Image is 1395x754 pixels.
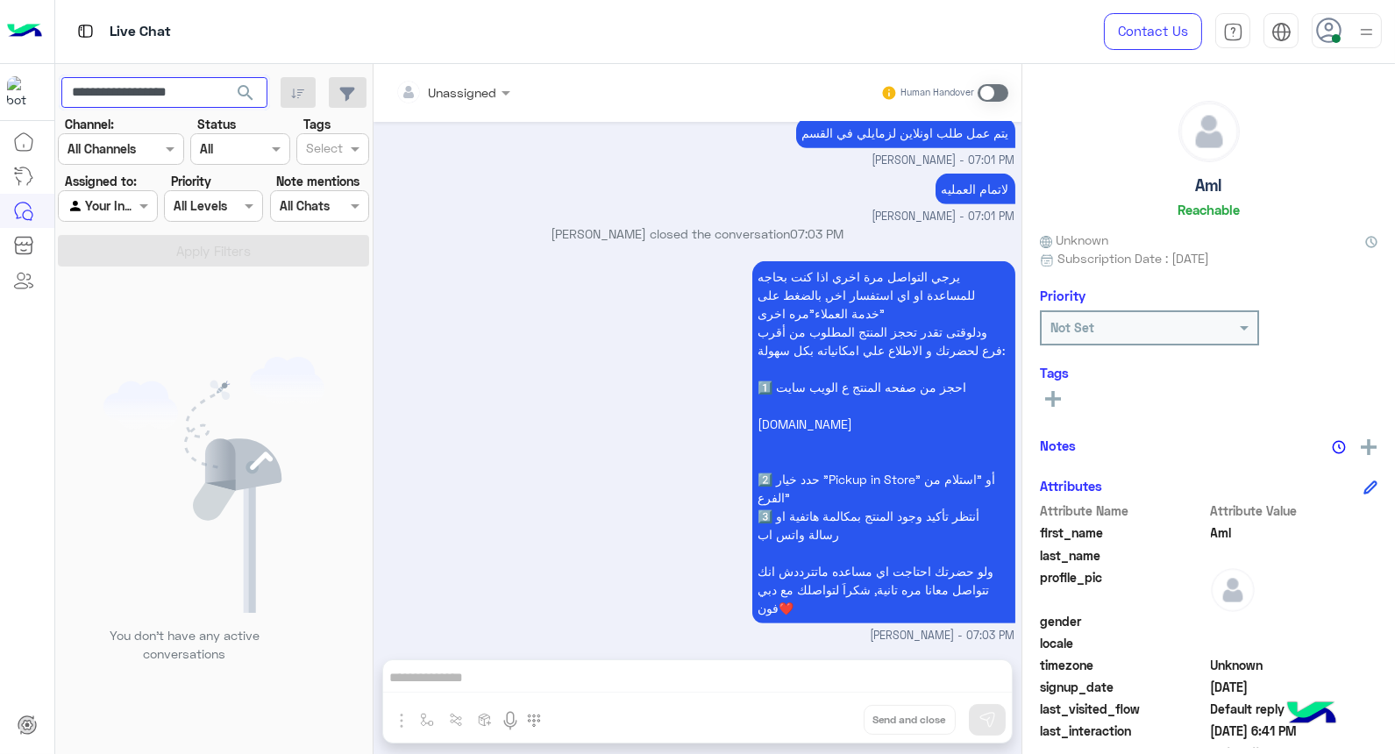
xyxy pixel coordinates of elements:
[1040,722,1207,740] span: last_interaction
[872,209,1015,225] span: [PERSON_NAME] - 07:01 PM
[197,115,236,133] label: Status
[752,261,1015,623] p: 12/9/2025, 7:03 PM
[1211,612,1378,630] span: null
[1040,678,1207,696] span: signup_date
[75,20,96,42] img: tab
[1196,175,1222,196] h5: Aml
[1040,568,1207,608] span: profile_pic
[1211,634,1378,652] span: null
[1040,700,1207,718] span: last_visited_flow
[1040,523,1207,542] span: first_name
[1057,249,1209,267] span: Subscription Date : [DATE]
[796,117,1015,148] p: 12/9/2025, 7:01 PM
[224,77,267,115] button: search
[303,139,343,161] div: Select
[276,172,359,190] label: Note mentions
[1211,678,1378,696] span: 2025-09-12T14:55:49.687Z
[1040,612,1207,630] span: gender
[1040,288,1085,303] h6: Priority
[1040,634,1207,652] span: locale
[936,174,1015,204] p: 12/9/2025, 7:01 PM
[1040,231,1108,249] span: Unknown
[1040,365,1377,381] h6: Tags
[1215,13,1250,50] a: tab
[1211,568,1255,612] img: defaultAdmin.png
[1040,437,1076,453] h6: Notes
[65,172,137,190] label: Assigned to:
[96,626,273,664] p: You don’t have any active conversations
[871,628,1015,644] span: [PERSON_NAME] - 07:03 PM
[103,357,324,613] img: empty users
[1271,22,1292,42] img: tab
[58,235,369,267] button: Apply Filters
[1104,13,1202,50] a: Contact Us
[1361,439,1377,455] img: add
[1223,22,1243,42] img: tab
[1040,546,1207,565] span: last_name
[900,86,974,100] small: Human Handover
[1211,656,1378,674] span: Unknown
[1211,501,1378,520] span: Attribute Value
[1211,722,1378,740] span: 2025-09-12T15:41:02.816Z
[1281,684,1342,745] img: hulul-logo.png
[1332,440,1346,454] img: notes
[1211,523,1378,542] span: Aml
[235,82,256,103] span: search
[1178,202,1240,217] h6: Reachable
[872,153,1015,169] span: [PERSON_NAME] - 07:01 PM
[7,76,39,108] img: 1403182699927242
[1040,501,1207,520] span: Attribute Name
[110,20,171,44] p: Live Chat
[864,705,956,735] button: Send and close
[1356,21,1377,43] img: profile
[1040,656,1207,674] span: timezone
[7,13,42,50] img: Logo
[1040,478,1102,494] h6: Attributes
[65,115,114,133] label: Channel:
[1179,102,1239,161] img: defaultAdmin.png
[303,115,331,133] label: Tags
[381,224,1015,243] p: [PERSON_NAME] closed the conversation
[791,226,844,241] span: 07:03 PM
[1211,700,1378,718] span: Default reply
[171,172,211,190] label: Priority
